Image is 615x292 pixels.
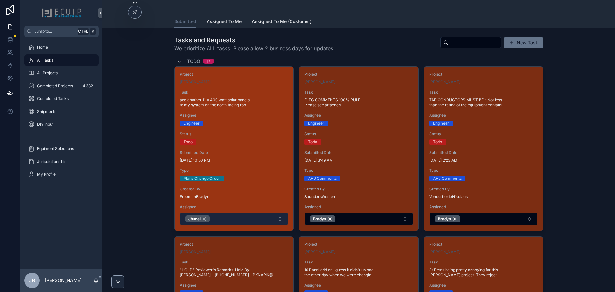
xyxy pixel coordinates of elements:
span: Created By [304,187,413,192]
a: DIY Input [24,119,99,130]
a: Completed Tasks [24,93,99,104]
span: Assigned [304,204,413,210]
a: [PERSON_NAME] [304,249,335,254]
a: Submitted [174,16,196,28]
a: [PERSON_NAME] [180,249,211,254]
div: Engineer [184,121,200,126]
span: Completed Tasks [37,96,69,101]
a: Project[PERSON_NAME]TaskTAP CONDUCTORS MUST BE - Not less than the rating of the equipment contai... [424,66,543,231]
span: Type [304,168,413,173]
span: Task [304,260,413,265]
span: Task [180,260,288,265]
span: "HOLD" Reviewer's Remarks: Held By: [PERSON_NAME] - [PHONE_NUMBER] - PKNAPIK@ [180,267,288,278]
span: Submitted [174,18,196,25]
button: Unselect 951 [185,215,210,222]
span: Created By [180,187,288,192]
span: Status [304,131,413,137]
img: App logo [41,8,82,18]
a: Jurisdictions List [24,156,99,167]
span: FreemanBradyn [180,194,288,199]
p: [PERSON_NAME] [45,277,82,284]
span: 16 Panel add on I guess it didn't upload the other day when we were changin [304,267,413,278]
span: JB [29,277,35,284]
span: All Projects [37,71,58,76]
span: Assignee [429,113,538,118]
span: Status [180,131,288,137]
button: Jump to...CtrlK [24,26,99,37]
span: Home [37,45,48,50]
span: St Petes being pretty annoying for this [PERSON_NAME] project. They reject [429,267,538,278]
span: Jhunel [188,216,201,221]
span: Project [304,242,413,247]
div: Todo [184,139,193,145]
a: Completed Projects4,332 [24,80,99,92]
a: [PERSON_NAME] [429,249,460,254]
span: DIY Input [37,122,53,127]
button: Select Button [180,213,288,225]
span: Todo [187,58,200,64]
a: Project[PERSON_NAME]TaskELEC COMMENTS 100% RULE Please see attached.AssigneeEngineerStatusTodoSub... [299,66,418,231]
span: We prioritize ALL tasks. Please allow 2 business days for updates. [174,45,335,52]
span: Assigned To Me (Customer) [252,18,312,25]
span: [DATE] 3:49 AM [304,158,413,163]
span: Equiment Selections [37,146,74,151]
span: add another 11 x 400 watt solar panels to my system on the north facing roo [180,97,288,108]
div: Plans Change Order [184,176,220,181]
a: New Task [504,37,543,48]
span: Project [180,242,288,247]
span: Assignee [304,283,413,288]
span: Shipments [37,109,56,114]
h1: Tasks and Requests [174,36,335,45]
span: Type [180,168,288,173]
span: Assignee [429,283,538,288]
div: 4,332 [81,82,95,90]
span: ELEC COMMENTS 100% RULE Please see attached. [304,97,413,108]
span: Assigned [429,204,538,210]
a: All Tasks [24,54,99,66]
span: Ctrl [78,28,89,35]
div: Todo [433,139,442,145]
span: Project [429,242,538,247]
div: Engineer [308,121,324,126]
div: Engineer [433,121,449,126]
span: Task [304,90,413,95]
span: Submitted Date [304,150,413,155]
span: Submitted Date [180,150,288,155]
a: Assigned To Me (Customer) [252,16,312,29]
span: TAP CONDUCTORS MUST BE - Not less than the rating of the equipment containi [429,97,538,108]
span: Bradyn [438,216,451,221]
span: SaundersWeston [304,194,413,199]
span: Completed Projects [37,83,73,88]
button: Select Button [305,213,413,225]
span: Created By [429,187,538,192]
div: AHJ Comments [308,176,337,181]
span: Jump to... [34,29,75,34]
button: Select Button [430,213,537,225]
button: Unselect 7 [310,215,335,222]
span: Assignee [304,113,413,118]
span: [PERSON_NAME] [429,79,460,85]
span: Project [304,72,413,77]
a: [PERSON_NAME] [304,79,335,85]
span: Project [429,72,538,77]
span: All Tasks [37,58,53,63]
div: 17 [207,59,210,64]
div: Todo [308,139,317,145]
span: Status [429,131,538,137]
span: Assignee [180,113,288,118]
span: Assigned [180,204,288,210]
span: My Profile [37,172,56,177]
span: Task [180,90,288,95]
a: Assigned To Me [207,16,242,29]
a: All Projects [24,67,99,79]
span: Assignee [180,283,288,288]
div: AHJ Comments [433,176,462,181]
a: Project[PERSON_NAME]Taskadd another 11 x 400 watt solar panels to my system on the north facing r... [174,66,294,231]
span: Type [429,168,538,173]
span: Task [429,90,538,95]
span: Assigned To Me [207,18,242,25]
span: [PERSON_NAME] [180,79,211,85]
